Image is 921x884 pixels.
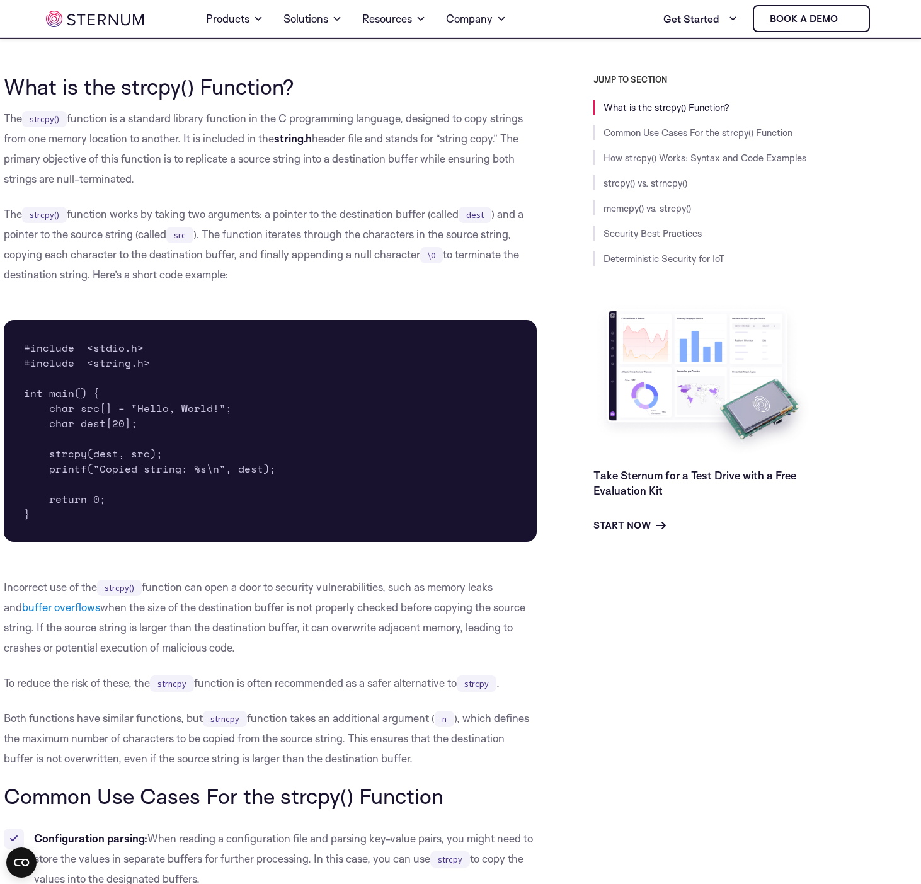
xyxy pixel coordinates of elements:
[22,600,100,614] a: buffer overflows
[604,152,806,164] a: How strcpy() Works: Syntax and Code Examples
[4,673,537,693] p: To reduce the risk of these, the function is often recommended as a safer alternative to .
[753,5,870,32] a: Book a demo
[206,1,263,37] a: Products
[4,108,537,189] p: The function is a standard library function in the C programming language, designed to copy strin...
[663,6,738,32] a: Get Started
[593,469,796,497] a: Take Sternum for a Test Drive with a Free Evaluation Kit
[604,101,729,113] a: What is the strcpy() Function?
[6,847,37,878] button: Open CMP widget
[593,74,917,84] h3: JUMP TO SECTION
[420,247,443,263] code: \0
[435,711,454,727] code: n
[457,675,496,692] code: strcpy
[459,207,491,223] code: dest
[843,14,853,24] img: sternum iot
[203,711,247,727] code: strncpy
[4,74,537,98] h2: What is the strcpy() Function?
[446,1,506,37] a: Company
[604,253,724,265] a: Deterministic Security for IoT
[4,577,537,658] p: Incorrect use of the function can open a door to security vulnerabilities, such as memory leaks a...
[604,227,702,239] a: Security Best Practices
[97,580,142,596] code: strcpy()
[604,177,687,189] a: strcpy() vs. strncpy()
[46,11,144,27] img: sternum iot
[4,708,537,769] p: Both functions have similar functions, but function takes an additional argument ( ), which defin...
[4,204,537,285] p: The function works by taking two arguments: a pointer to the destination buffer (called ) and a p...
[604,127,792,139] a: Common Use Cases For the strcpy() Function
[150,675,194,692] code: strncpy
[22,111,67,127] code: strcpy()
[22,207,67,223] code: strcpy()
[593,518,666,533] a: Start Now
[604,202,691,214] a: memcpy() vs. strcpy()
[593,301,814,458] img: Take Sternum for a Test Drive with a Free Evaluation Kit
[4,784,537,808] h2: Common Use Cases For the strcpy() Function
[283,1,342,37] a: Solutions
[4,320,537,542] pre: #include <stdio.h> #include <string.h> int main() { char src[] = "Hello, World!"; char dest[20]; ...
[166,227,193,243] code: src
[362,1,426,37] a: Resources
[274,132,312,145] strong: string.h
